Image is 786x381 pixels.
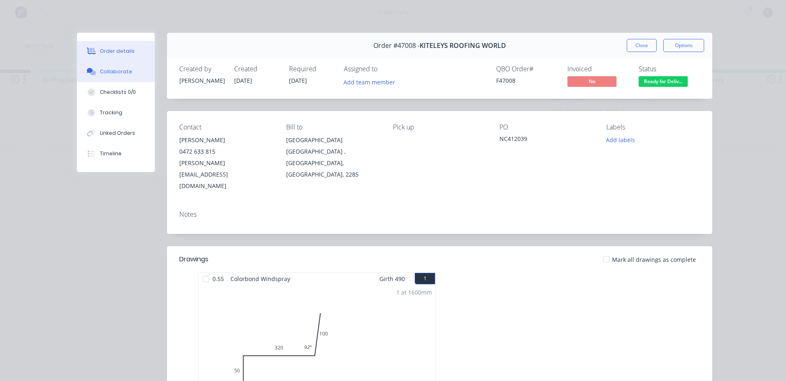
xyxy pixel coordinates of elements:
[77,143,155,164] button: Timeline
[77,82,155,102] button: Checklists 0/0
[77,41,155,61] button: Order details
[344,76,400,87] button: Add team member
[77,61,155,82] button: Collaborate
[100,88,136,96] div: Checklists 0/0
[639,76,688,86] span: Ready for Deliv...
[639,65,700,73] div: Status
[289,77,307,84] span: [DATE]
[373,42,420,50] span: Order #47008 -
[344,65,426,73] div: Assigned to
[227,273,294,285] span: Colorbond Windspray
[179,146,273,157] div: 0472 633 815
[100,150,122,157] div: Timeline
[499,134,593,146] div: NC412039
[234,77,252,84] span: [DATE]
[396,288,432,297] div: 1 at 1600mm
[415,273,435,284] button: 1
[639,76,688,88] button: Ready for Deliv...
[179,254,208,264] div: Drawings
[209,273,227,285] span: 0.55
[289,65,334,73] div: Required
[179,157,273,192] div: [PERSON_NAME][EMAIL_ADDRESS][DOMAIN_NAME]
[179,134,273,146] div: [PERSON_NAME]
[77,123,155,143] button: Linked Orders
[179,134,273,192] div: [PERSON_NAME]0472 633 815[PERSON_NAME][EMAIL_ADDRESS][DOMAIN_NAME]
[606,123,700,131] div: Labels
[627,39,657,52] button: Close
[499,123,593,131] div: PO
[663,39,704,52] button: Options
[179,76,224,85] div: [PERSON_NAME]
[100,68,132,75] div: Collaborate
[179,211,700,218] div: Notes
[179,123,273,131] div: Contact
[77,102,155,123] button: Tracking
[379,273,405,285] span: Girth 490
[393,123,487,131] div: Pick up
[420,42,506,50] span: KITELEYS ROOFING WORLD
[612,255,696,264] span: Mark all drawings as complete
[567,65,629,73] div: Invoiced
[286,134,380,180] div: [GEOGRAPHIC_DATA][GEOGRAPHIC_DATA] , [GEOGRAPHIC_DATA], [GEOGRAPHIC_DATA], 2285
[286,123,380,131] div: Bill to
[286,146,380,180] div: [GEOGRAPHIC_DATA] , [GEOGRAPHIC_DATA], [GEOGRAPHIC_DATA], 2285
[100,109,122,116] div: Tracking
[234,65,279,73] div: Created
[602,134,639,145] button: Add labels
[339,76,400,87] button: Add team member
[179,65,224,73] div: Created by
[286,134,380,146] div: [GEOGRAPHIC_DATA]
[100,48,135,55] div: Order details
[567,76,617,86] span: No
[496,65,558,73] div: QBO Order #
[100,129,135,137] div: Linked Orders
[496,76,558,85] div: F47008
